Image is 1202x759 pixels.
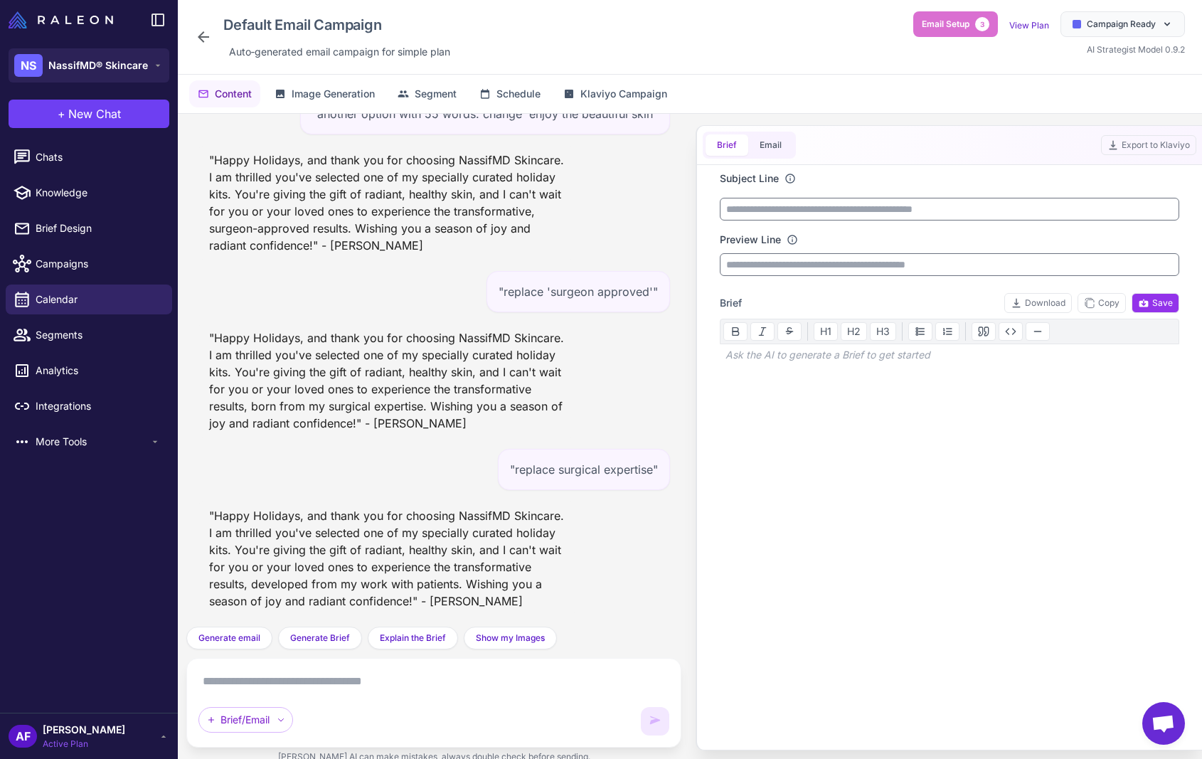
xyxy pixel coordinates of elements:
[720,344,1179,366] div: Ask the AI to generate a Brief to get started
[1009,20,1049,31] a: View Plan
[36,327,161,343] span: Segments
[9,48,169,83] button: NSNassifMD® Skincare
[720,295,742,311] span: Brief
[36,398,161,414] span: Integrations
[6,320,172,350] a: Segments
[6,142,172,172] a: Chats
[36,221,161,236] span: Brief Design
[9,725,37,748] div: AF
[389,80,465,107] button: Segment
[43,738,125,750] span: Active Plan
[580,86,667,102] span: Klaviyo Campaign
[1138,297,1173,309] span: Save
[1078,293,1126,313] button: Copy
[186,627,272,649] button: Generate email
[48,58,148,73] span: NassifMD® Skincare
[189,80,260,107] button: Content
[215,86,252,102] span: Content
[6,356,172,386] a: Analytics
[720,171,779,186] label: Subject Line
[1087,44,1185,55] span: AI Strategist Model 0.9.2
[58,105,65,122] span: +
[198,324,575,437] div: "Happy Holidays, and thank you for choosing NassifMD Skincare. I am thrilled you've selected one ...
[486,271,670,312] div: "replace 'surgeon approved'"
[198,707,293,733] div: Brief/Email
[496,86,541,102] span: Schedule
[555,80,676,107] button: Klaviyo Campaign
[223,41,456,63] div: Click to edit description
[1101,135,1196,155] button: Export to Klaviyo
[229,44,450,60] span: Auto‑generated email campaign for simple plan
[300,93,670,134] div: "another option with 55 words. change 'enjoy the beautiful skin"
[36,149,161,165] span: Chats
[720,232,781,248] label: Preview Line
[471,80,549,107] button: Schedule
[36,434,149,450] span: More Tools
[1084,297,1119,309] span: Copy
[841,322,867,341] button: H2
[870,322,896,341] button: H3
[1132,293,1179,313] button: Save
[36,292,161,307] span: Calendar
[6,178,172,208] a: Knowledge
[6,213,172,243] a: Brief Design
[198,632,260,644] span: Generate email
[975,17,989,31] span: 3
[1087,18,1156,31] span: Campaign Ready
[922,18,969,31] span: Email Setup
[1142,702,1185,745] div: Open chat
[68,105,121,122] span: New Chat
[706,134,748,156] button: Brief
[198,146,575,260] div: "Happy Holidays, and thank you for choosing NassifMD Skincare. I am thrilled you've selected one ...
[292,86,375,102] span: Image Generation
[14,54,43,77] div: NS
[913,11,998,37] button: Email Setup3
[6,285,172,314] a: Calendar
[9,11,119,28] a: Raleon Logo
[36,185,161,201] span: Knowledge
[476,632,545,644] span: Show my Images
[36,256,161,272] span: Campaigns
[6,391,172,421] a: Integrations
[198,501,575,615] div: "Happy Holidays, and thank you for choosing NassifMD Skincare. I am thrilled you've selected one ...
[6,249,172,279] a: Campaigns
[290,632,350,644] span: Generate Brief
[464,627,557,649] button: Show my Images
[36,363,161,378] span: Analytics
[380,632,446,644] span: Explain the Brief
[9,11,113,28] img: Raleon Logo
[1004,293,1072,313] button: Download
[266,80,383,107] button: Image Generation
[368,627,458,649] button: Explain the Brief
[498,449,670,490] div: "replace surgical expertise"
[218,11,456,38] div: Click to edit campaign name
[278,627,362,649] button: Generate Brief
[43,722,125,738] span: [PERSON_NAME]
[415,86,457,102] span: Segment
[748,134,793,156] button: Email
[814,322,838,341] button: H1
[9,100,169,128] button: +New Chat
